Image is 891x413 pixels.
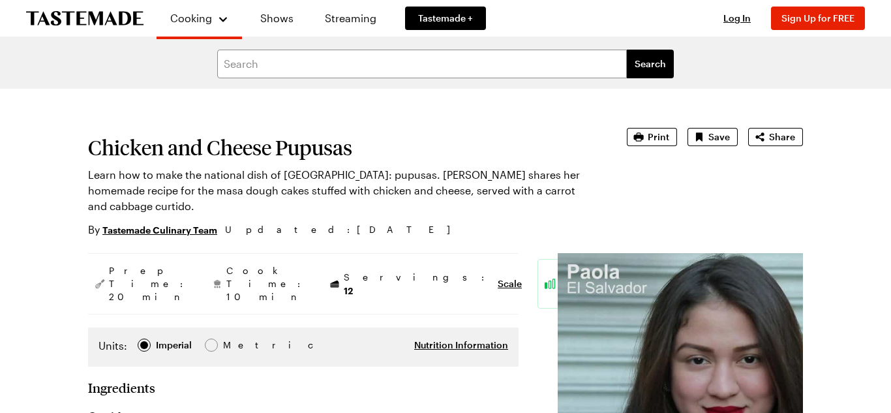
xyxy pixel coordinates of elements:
label: Units: [98,338,127,354]
a: Tastemade + [405,7,486,30]
button: Save recipe [687,128,738,146]
span: Sign Up for FREE [781,12,854,23]
span: Updated : [DATE] [225,222,463,237]
button: filters [627,50,674,78]
div: Imperial Metric [98,338,250,356]
span: Servings: [344,271,491,298]
p: Learn how to make the national dish of [GEOGRAPHIC_DATA]: pupusas. [PERSON_NAME] shares her homem... [88,167,590,214]
span: Log In [723,12,751,23]
h2: Ingredients [88,380,155,395]
p: By [88,222,217,237]
button: Cooking [170,5,229,31]
button: Nutrition Information [414,339,508,352]
span: Tastemade + [418,12,473,25]
button: Share [748,128,803,146]
a: To Tastemade Home Page [26,11,143,26]
span: 12 [344,284,353,296]
span: Imperial [156,338,193,352]
button: Print [627,128,677,146]
h1: Chicken and Cheese Pupusas [88,136,590,159]
a: Tastemade Culinary Team [102,222,217,237]
button: Log In [711,12,763,25]
span: Save [708,130,730,144]
div: Metric [223,338,250,352]
span: Prep Time: 20 min [109,264,190,303]
span: Cooking [170,12,212,24]
span: Search [635,57,666,70]
div: Imperial [156,338,192,352]
span: Metric [223,338,252,352]
span: Share [769,130,795,144]
span: Print [648,130,669,144]
button: Scale [498,277,522,290]
span: Cook Time: 10 min [226,264,307,303]
button: Sign Up for FREE [771,7,865,30]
